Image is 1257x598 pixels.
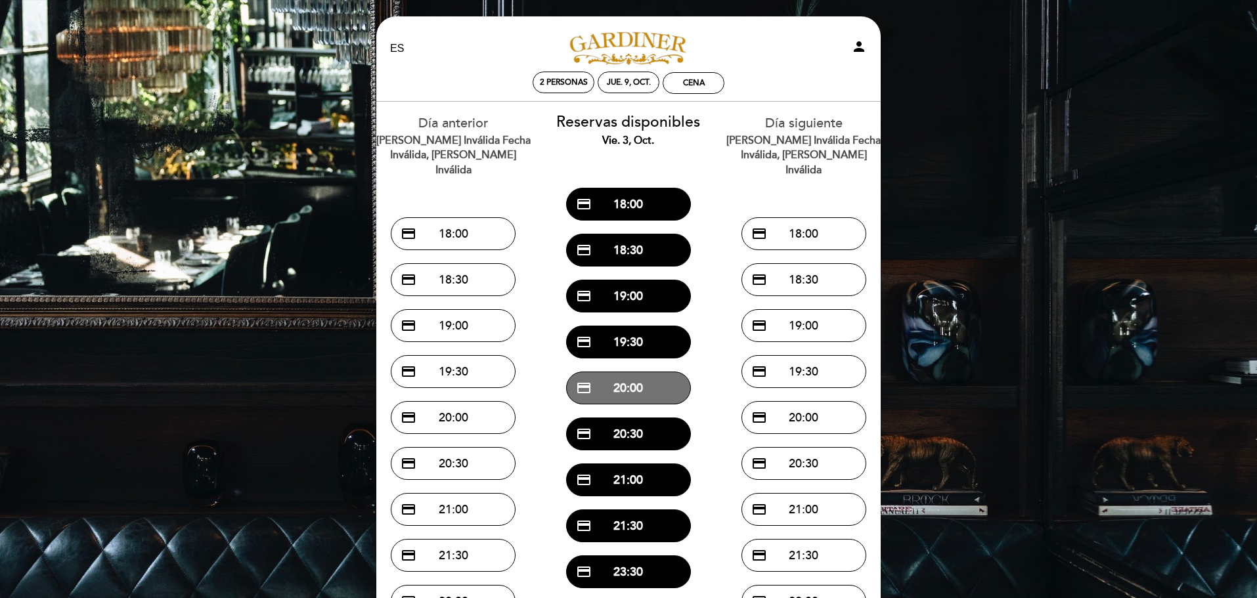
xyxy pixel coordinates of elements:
[376,114,531,178] div: Día anterior
[401,410,416,425] span: credit_card
[551,112,707,148] div: Reservas disponibles
[546,31,711,67] a: [PERSON_NAME]
[576,380,592,396] span: credit_card
[401,456,416,471] span: credit_card
[751,226,767,242] span: credit_card
[566,372,691,404] button: credit_card 20:00
[751,456,767,471] span: credit_card
[741,263,866,296] button: credit_card 18:30
[376,133,531,179] div: [PERSON_NAME] inválida Fecha inválida, [PERSON_NAME] inválida
[741,493,866,526] button: credit_card 21:00
[391,355,516,388] button: credit_card 19:30
[751,272,767,288] span: credit_card
[576,288,592,304] span: credit_card
[391,493,516,526] button: credit_card 21:00
[401,502,416,517] span: credit_card
[566,463,691,496] button: credit_card 21:00
[391,309,516,342] button: credit_card 19:00
[576,334,592,350] span: credit_card
[851,39,867,54] i: person
[607,77,651,87] div: jue. 9, oct.
[551,133,707,148] div: vie. 3, oct.
[751,547,767,563] span: credit_card
[401,272,416,288] span: credit_card
[751,502,767,517] span: credit_card
[540,77,588,87] span: 2 personas
[401,547,416,563] span: credit_card
[751,364,767,379] span: credit_card
[566,509,691,542] button: credit_card 21:30
[751,410,767,425] span: credit_card
[401,364,416,379] span: credit_card
[741,401,866,434] button: credit_card 20:00
[576,426,592,442] span: credit_card
[576,196,592,212] span: credit_card
[741,447,866,480] button: credit_card 20:30
[683,78,705,88] div: Cena
[576,518,592,534] span: credit_card
[741,539,866,572] button: credit_card 21:30
[726,114,881,178] div: Día siguiente
[741,217,866,250] button: credit_card 18:00
[566,555,691,588] button: credit_card 23:30
[566,417,691,450] button: credit_card 20:30
[576,242,592,258] span: credit_card
[741,309,866,342] button: credit_card 19:00
[576,564,592,580] span: credit_card
[401,318,416,333] span: credit_card
[576,472,592,488] span: credit_card
[566,234,691,267] button: credit_card 18:30
[751,318,767,333] span: credit_card
[391,447,516,480] button: credit_card 20:30
[566,188,691,221] button: credit_card 18:00
[851,39,867,59] button: person
[391,401,516,434] button: credit_card 20:00
[401,226,416,242] span: credit_card
[391,217,516,250] button: credit_card 18:00
[391,539,516,572] button: credit_card 21:30
[391,263,516,296] button: credit_card 18:30
[566,280,691,312] button: credit_card 19:00
[566,326,691,358] button: credit_card 19:30
[726,133,881,179] div: [PERSON_NAME] inválida Fecha inválida, [PERSON_NAME] inválida
[741,355,866,388] button: credit_card 19:30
